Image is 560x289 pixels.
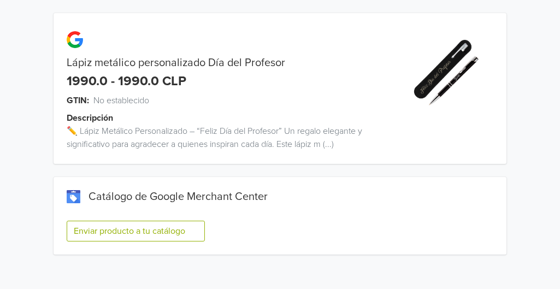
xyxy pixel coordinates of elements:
[54,125,393,151] div: ✏️ Lápiz Metálico Personalizado – “Feliz Día del Profesor” Un regalo elegante y significativo par...
[409,35,491,117] img: product_image
[67,74,186,90] div: 1990.0 - 1990.0 CLP
[67,111,406,125] div: Descripción
[54,56,393,69] div: Lápiz metálico personalizado Día del Profesor
[67,94,89,107] span: GTIN:
[67,190,493,203] div: Catálogo de Google Merchant Center
[67,221,205,241] button: Enviar producto a tu catálogo
[93,94,149,107] span: No establecido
